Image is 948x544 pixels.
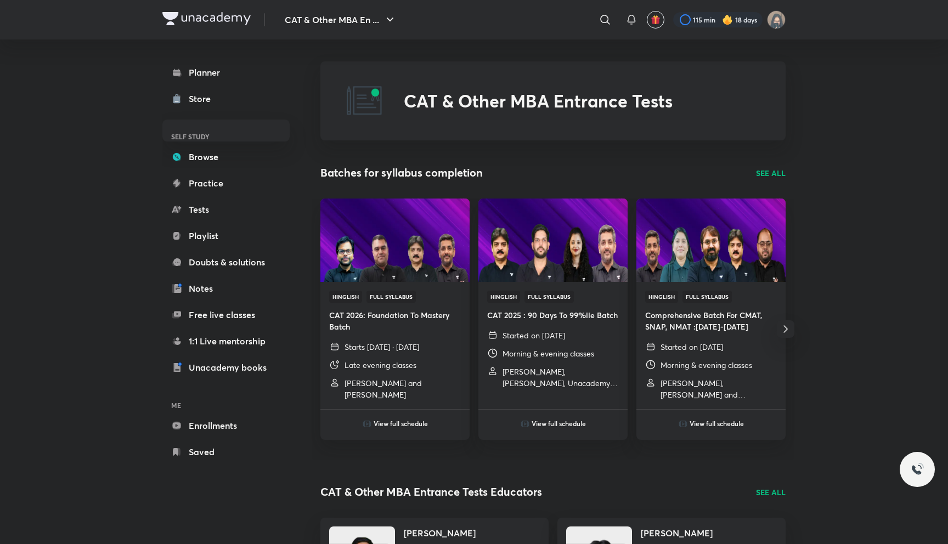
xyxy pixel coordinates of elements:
[162,277,290,299] a: Notes
[645,309,777,332] h4: Comprehensive Batch For CMAT, SNAP, NMAT :[DATE]-[DATE]
[162,356,290,378] a: Unacademy books
[503,366,619,389] p: Lokesh Agarwal, Ravi Kumar, Unacademy CAT & Other MBA Entrance Tests and 1 more
[487,291,520,303] span: Hinglish
[532,418,586,428] h6: View full schedule
[162,88,290,110] a: Store
[756,486,786,498] a: SEE ALL
[162,251,290,273] a: Doubts & solutions
[320,199,470,409] a: ThumbnailHinglishFull SyllabusCAT 2026: Foundation To Mastery BatchStarts [DATE] · [DATE]Late eve...
[635,197,787,282] img: Thumbnail
[363,420,371,428] img: play
[329,309,461,332] h4: CAT 2026: Foundation To Mastery Batch
[756,167,786,179] a: SEE ALL
[645,291,678,303] span: Hinglish
[521,420,529,428] img: play
[162,199,290,220] a: Tests
[162,127,290,146] h6: SELF STUDY
[647,11,664,29] button: avatar
[345,341,419,353] p: Starts [DATE] · [DATE]
[404,90,673,111] h2: CAT & Other MBA Entrance Tests
[478,199,628,398] a: ThumbnailHinglishFull SyllabusCAT 2025 : 90 Days To 99%ile BatchStarted on [DATE]Morning & evenin...
[641,526,713,540] h4: [PERSON_NAME]
[319,197,471,282] img: Thumbnail
[320,165,483,181] h2: Batches for syllabus completion
[366,291,416,303] span: Full Syllabus
[345,359,416,371] p: Late evening classes
[636,199,786,409] a: ThumbnailHinglishFull SyllabusComprehensive Batch For CMAT, SNAP, NMAT :[DATE]-[DATE]Started on [...
[503,330,565,341] p: Started on [DATE]
[661,377,777,400] p: Lokesh Agarwal, Deepika Awasthi and Ronakkumar Shah
[162,146,290,168] a: Browse
[162,225,290,247] a: Playlist
[162,172,290,194] a: Practice
[682,291,732,303] span: Full Syllabus
[661,341,723,353] p: Started on [DATE]
[503,348,594,359] p: Morning & evening classes
[651,15,661,25] img: avatar
[162,12,251,28] a: Company Logo
[661,359,752,371] p: Morning & evening classes
[347,83,382,118] img: CAT & Other MBA Entrance Tests
[767,10,786,29] img: Jarul Jangid
[911,463,924,476] img: ttu
[162,441,290,463] a: Saved
[162,12,251,25] img: Company Logo
[374,418,428,428] h6: View full schedule
[162,396,290,415] h6: ME
[477,197,629,282] img: Thumbnail
[524,291,574,303] span: Full Syllabus
[690,418,744,428] h6: View full schedule
[189,92,217,105] div: Store
[162,415,290,437] a: Enrollments
[487,309,619,321] h4: CAT 2025 : 90 Days To 99%ile Batch
[162,330,290,352] a: 1:1 Live mentorship
[404,526,476,540] h4: [PERSON_NAME]
[722,14,733,25] img: streak
[679,420,687,428] img: play
[320,484,542,500] h3: CAT & Other MBA Entrance Tests Educators
[162,61,290,83] a: Planner
[329,291,362,303] span: Hinglish
[162,304,290,326] a: Free live classes
[278,9,403,31] button: CAT & Other MBA En ...
[345,377,461,400] p: Ravi Kumar and Amit Deepak Rohra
